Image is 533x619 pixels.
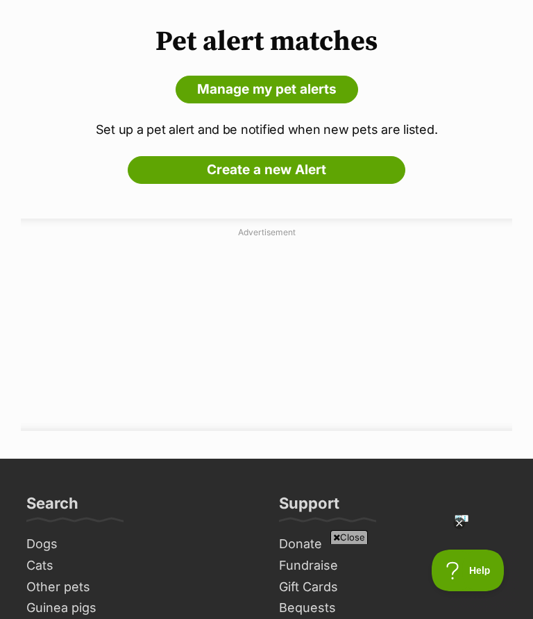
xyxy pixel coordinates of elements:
[21,219,512,432] div: Advertisement
[279,493,339,521] h3: Support
[128,156,405,184] a: Create a new Alert
[21,534,260,555] a: Dogs
[14,244,519,417] iframe: Advertisement
[176,76,358,103] a: Manage my pet alerts
[21,120,512,139] p: Set up a pet alert and be notified when new pets are listed.
[21,26,512,58] h1: Pet alert matches
[432,550,505,591] iframe: Help Scout Beacon - Open
[14,550,519,612] iframe: Advertisement
[26,493,78,521] h3: Search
